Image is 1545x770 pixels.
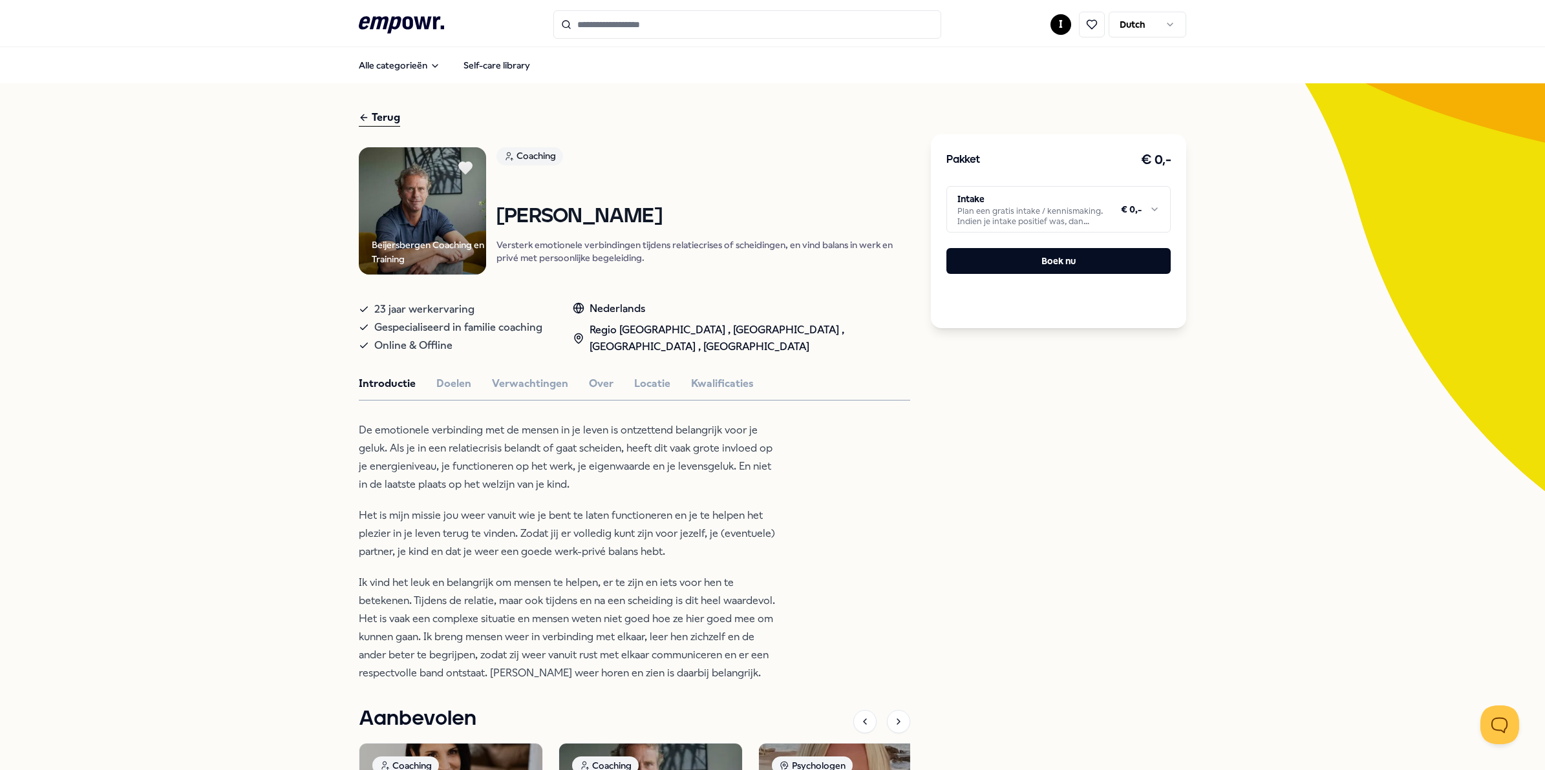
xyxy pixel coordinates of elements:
button: Verwachtingen [492,375,568,392]
button: I [1050,14,1071,35]
h3: Pakket [946,152,980,169]
p: Versterk emotionele verbindingen tijdens relatiecrises of scheidingen, en vind balans in werk en ... [496,238,910,264]
button: Introductie [359,375,416,392]
div: Coaching [496,147,563,165]
button: Kwalificaties [691,375,754,392]
span: Gespecialiseerd in familie coaching [374,318,542,337]
p: Ik vind het leuk en belangrijk om mensen te helpen, er te zijn en iets voor hen te betekenen. Tij... [359,574,779,682]
input: Search for products, categories or subcategories [553,10,941,39]
button: Locatie [634,375,670,392]
h3: € 0,- [1141,150,1171,171]
p: De emotionele verbinding met de mensen in je leven is ontzettend belangrijk voor je geluk. Als je... [359,421,779,494]
div: Regio [GEOGRAPHIC_DATA] , [GEOGRAPHIC_DATA] , [GEOGRAPHIC_DATA] , [GEOGRAPHIC_DATA] [573,322,910,355]
h1: [PERSON_NAME] [496,205,910,228]
a: Self-care library [453,52,540,78]
button: Boek nu [946,248,1171,274]
nav: Main [348,52,540,78]
span: Online & Offline [374,337,453,355]
span: 23 jaar werkervaring [374,300,474,318]
iframe: Help Scout Beacon - Open [1480,705,1519,744]
img: Product Image [359,147,486,275]
p: Het is mijn missie jou weer vanuit wie je bent te laten functioneren en je te helpen het plezier ... [359,506,779,561]
div: Nederlands [573,300,910,317]
button: Alle categorieën [348,52,451,78]
div: Beijersbergen Coaching en Training [372,238,486,267]
button: Doelen [436,375,471,392]
a: Coaching [496,147,910,170]
div: Terug [359,109,400,127]
button: Over [589,375,613,392]
h1: Aanbevolen [359,703,476,735]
